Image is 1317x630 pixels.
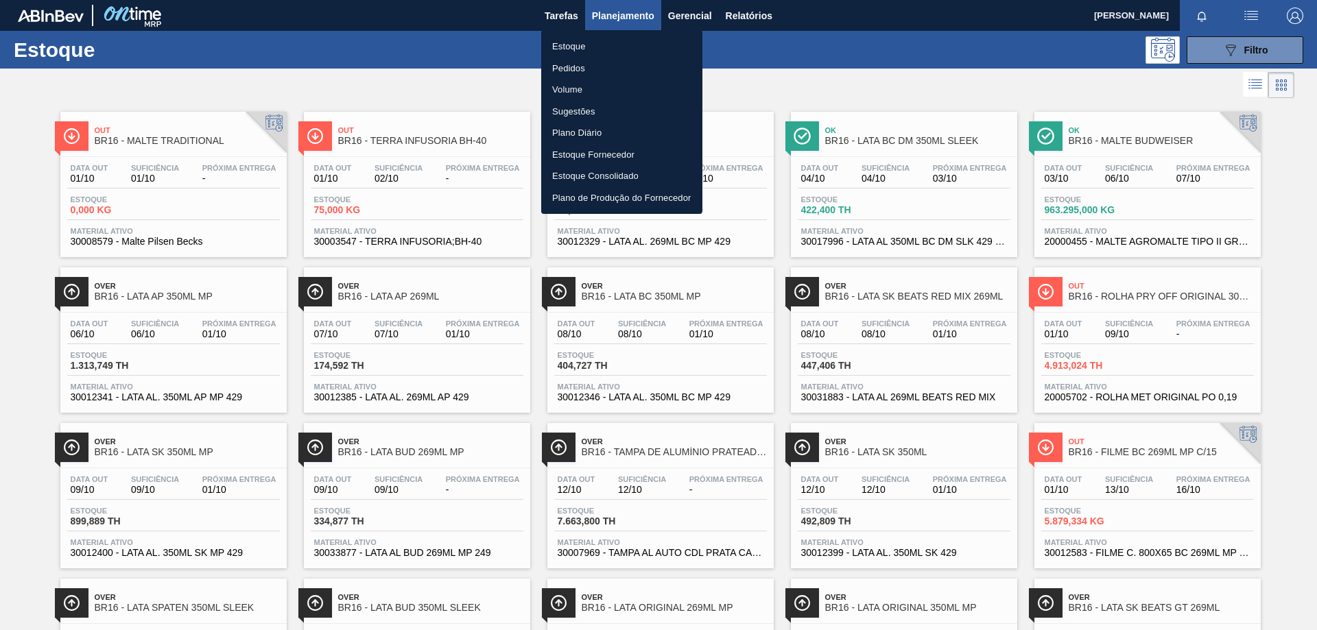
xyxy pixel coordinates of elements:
[541,36,702,58] a: Estoque
[541,101,702,123] a: Sugestões
[541,122,702,144] a: Plano Diário
[541,79,702,101] a: Volume
[541,144,702,166] a: Estoque Fornecedor
[541,187,702,209] a: Plano de Produção do Fornecedor
[541,58,702,80] a: Pedidos
[541,165,702,187] a: Estoque Consolidado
